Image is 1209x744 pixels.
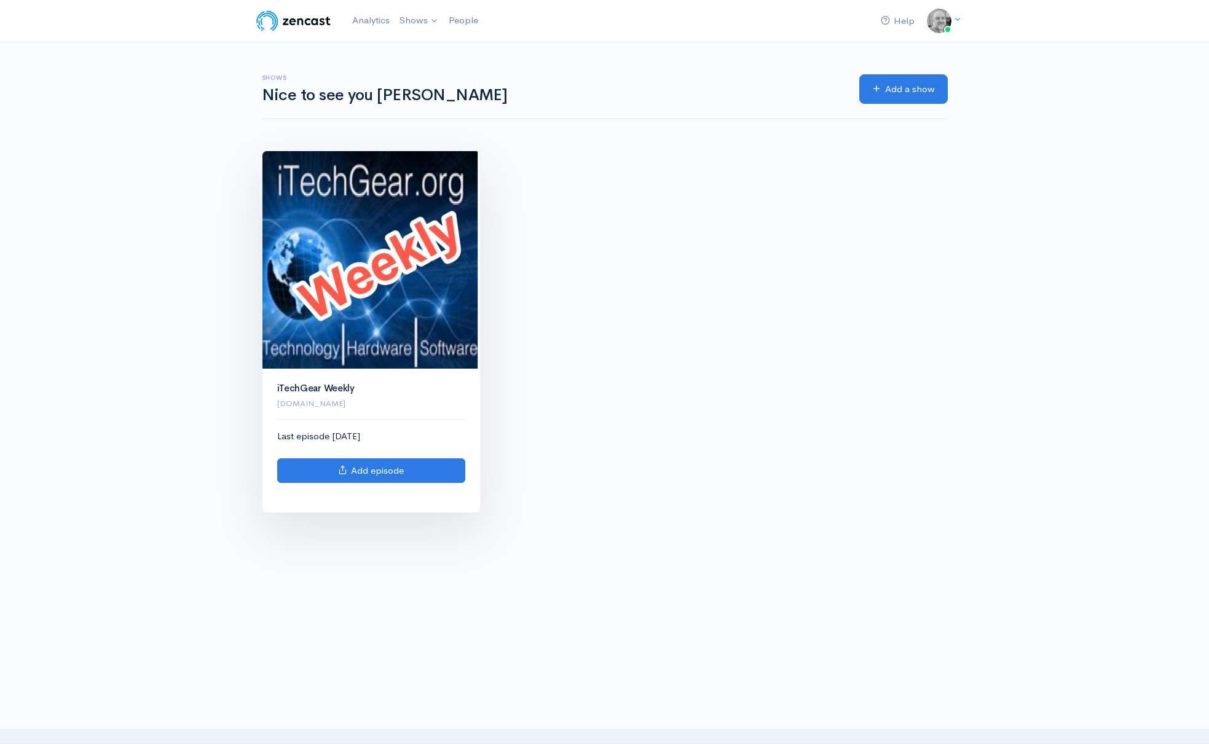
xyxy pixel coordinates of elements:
a: iTechGear Weekly [277,382,355,394]
img: ZenCast Logo [254,9,333,33]
img: iTechGear Weekly [262,151,480,369]
div: Last episode [DATE] [277,429,465,483]
img: ... [927,9,951,33]
a: Analytics [347,7,395,34]
a: Shows [395,7,444,34]
a: People [444,7,483,34]
a: Add a show [859,74,948,104]
h1: Nice to see you [PERSON_NAME] [262,87,845,104]
a: Help [876,8,920,34]
a: Add episode [277,458,465,484]
h6: Shows [262,74,845,81]
p: [DOMAIN_NAME] [277,397,465,410]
